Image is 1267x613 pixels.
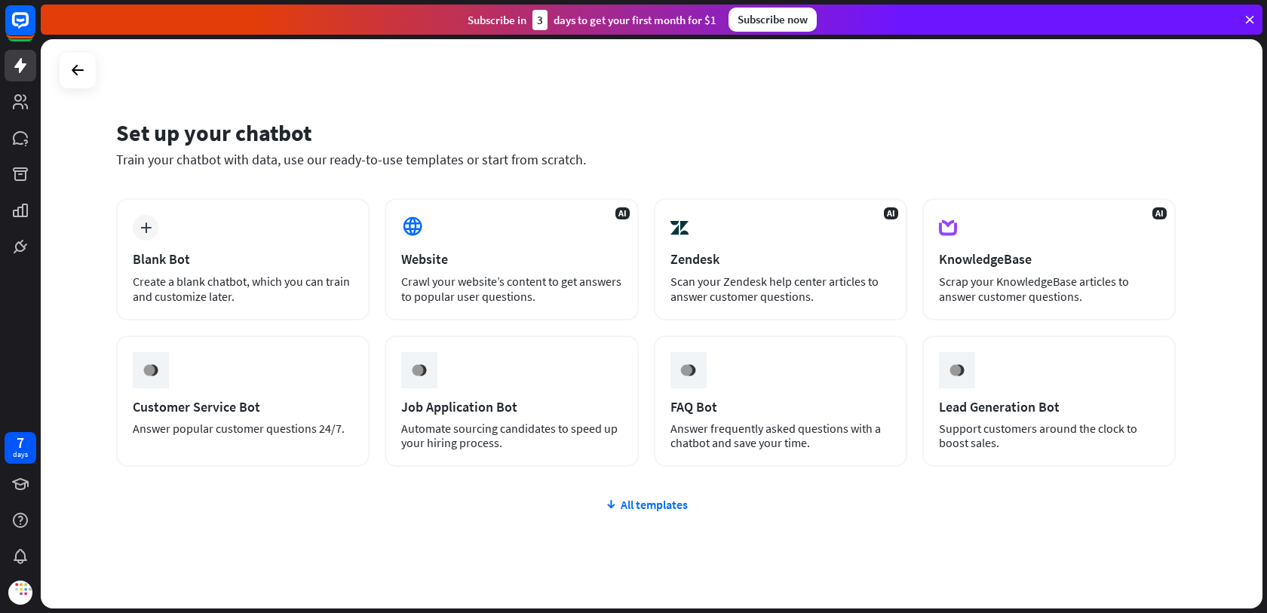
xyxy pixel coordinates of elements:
[13,449,28,460] div: days
[532,10,548,30] div: 3
[5,432,36,464] a: 7 days
[468,10,716,30] div: Subscribe in days to get your first month for $1
[17,436,24,449] div: 7
[729,8,817,32] div: Subscribe now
